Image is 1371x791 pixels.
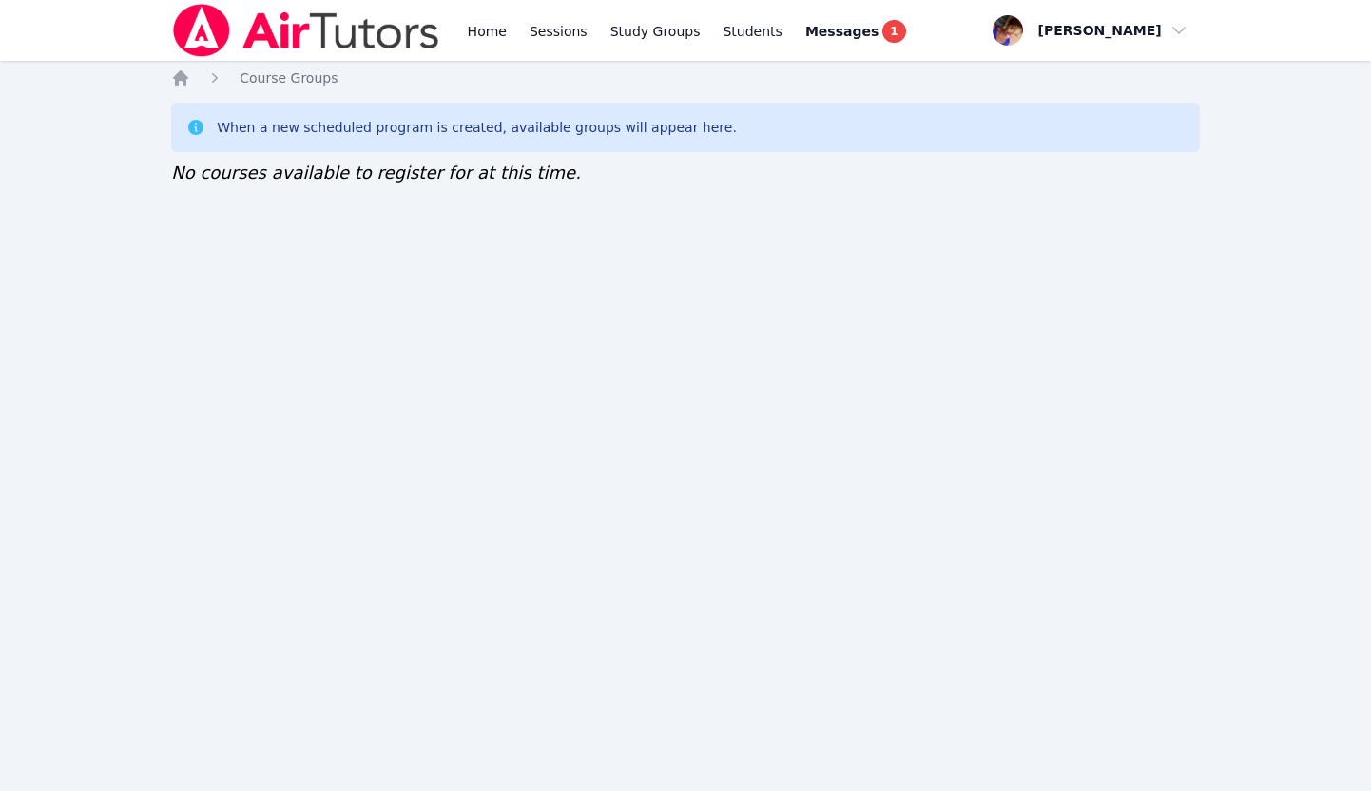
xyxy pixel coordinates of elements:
div: When a new scheduled program is created, available groups will appear here. [217,118,737,137]
nav: Breadcrumb [171,68,1200,87]
span: Messages [805,22,879,41]
span: No courses available to register for at this time. [171,163,581,183]
span: Course Groups [240,70,338,86]
span: 1 [882,20,905,43]
a: Course Groups [240,68,338,87]
img: Air Tutors [171,4,440,57]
